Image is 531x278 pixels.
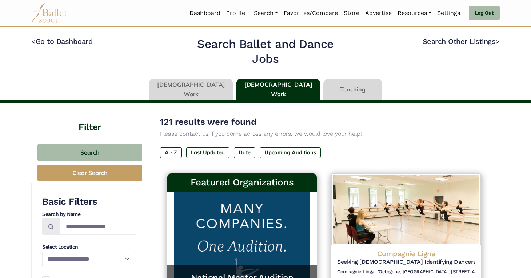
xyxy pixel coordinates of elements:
[173,176,311,189] h3: Featured Organizations
[60,218,136,235] input: Search by names...
[434,5,463,21] a: Settings
[42,244,136,251] h4: Select Location
[281,5,341,21] a: Favorites/Compare
[337,249,475,258] h4: Compagnie Ligna
[362,5,395,21] a: Advertise
[341,5,362,21] a: Store
[160,117,256,127] span: 121 results were found
[234,147,255,158] label: Date
[251,5,281,21] a: Search
[423,37,500,46] a: Search Other Listings>
[260,147,321,158] label: Upcoming Auditions
[186,147,229,158] label: Last Updated
[31,103,148,133] h4: Filter
[37,165,142,181] button: Clear Search
[184,37,348,67] h2: Search Ballet and Dance Jobs
[331,173,481,246] img: Logo
[160,129,488,139] p: Please contact us if you come across any errors, we would love your help!
[187,5,223,21] a: Dashboard
[147,79,235,100] li: [DEMOGRAPHIC_DATA] Work
[42,211,136,218] h4: Search by Name
[37,144,142,161] button: Search
[322,79,384,100] li: Teaching
[42,196,136,208] h3: Basic Filters
[337,258,475,266] h5: Seeking [DEMOGRAPHIC_DATA] Identifying Dancers
[337,269,475,275] h6: Compagnie Linga L'Octogone, [GEOGRAPHIC_DATA]. [STREET_ADDRESS]
[31,37,36,46] code: <
[235,79,322,100] li: [DEMOGRAPHIC_DATA] Work
[223,5,248,21] a: Profile
[31,37,93,46] a: <Go to Dashboard
[160,147,182,158] label: A - Z
[469,6,500,20] a: Log Out
[495,37,500,46] code: >
[395,5,434,21] a: Resources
